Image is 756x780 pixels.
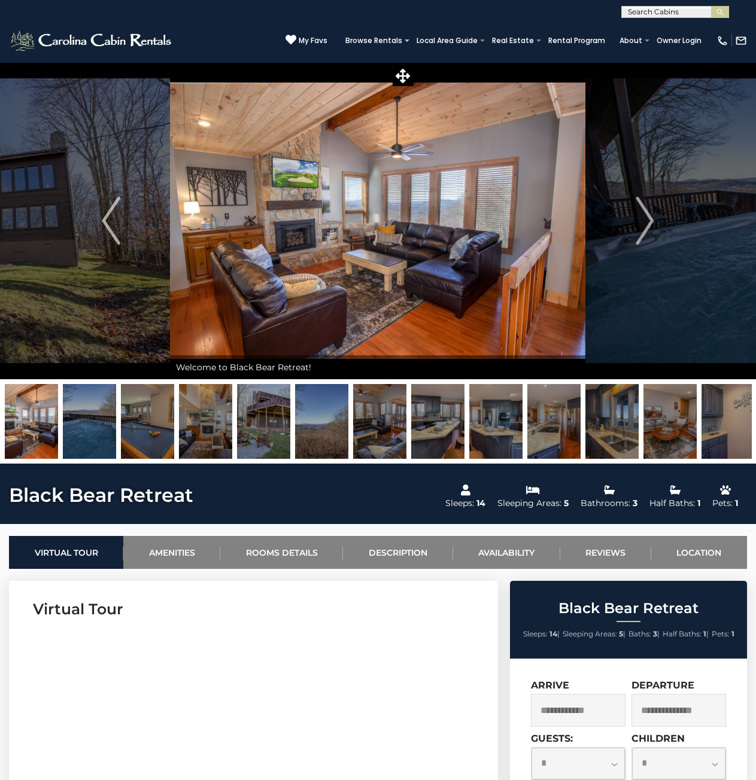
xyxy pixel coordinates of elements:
[9,29,175,53] img: White-1-2.png
[411,32,484,49] a: Local Area Guide
[614,32,648,49] a: About
[731,629,734,638] strong: 1
[636,197,654,245] img: arrow
[295,384,348,459] img: 163267491
[651,536,747,569] a: Location
[619,629,623,638] strong: 5
[653,629,657,638] strong: 3
[531,680,569,691] label: Arrive
[170,355,585,379] div: Welcome to Black Bear Retreat!
[549,629,557,638] strong: 14
[52,62,171,379] button: Previous
[651,32,708,49] a: Owner Login
[33,599,474,620] h3: Virtual Tour
[531,733,573,744] label: Guests:
[563,629,617,638] span: Sleeping Areas:
[629,629,651,638] span: Baths:
[631,733,685,744] label: Children
[560,536,651,569] a: Reviews
[339,32,408,49] a: Browse Rentals
[286,34,327,47] a: My Favs
[123,536,220,569] a: Amenities
[237,384,290,459] img: 163267468
[712,629,730,638] span: Pets:
[469,384,523,459] img: 163267472
[631,680,694,691] label: Departure
[121,384,174,459] img: 163267505
[703,629,706,638] strong: 1
[563,626,626,642] li: |
[523,629,548,638] span: Sleeps:
[702,384,755,459] img: 163267476
[716,35,728,47] img: phone-regular-white.png
[343,536,453,569] a: Description
[527,384,581,459] img: 163267473
[629,626,660,642] li: |
[486,32,540,49] a: Real Estate
[9,536,123,569] a: Virtual Tour
[585,384,639,459] img: 163267474
[220,536,343,569] a: Rooms Details
[523,626,560,642] li: |
[663,626,709,642] li: |
[299,35,327,46] span: My Favs
[643,384,697,459] img: 163267475
[102,197,120,245] img: arrow
[63,384,116,459] img: 163267469
[353,384,406,459] img: 163267470
[179,384,232,459] img: 163267467
[411,384,464,459] img: 163267471
[663,629,702,638] span: Half Baths:
[586,62,705,379] button: Next
[735,35,747,47] img: mail-regular-white.png
[542,32,611,49] a: Rental Program
[453,536,560,569] a: Availability
[513,601,744,616] h2: Black Bear Retreat
[5,384,58,459] img: 163267466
